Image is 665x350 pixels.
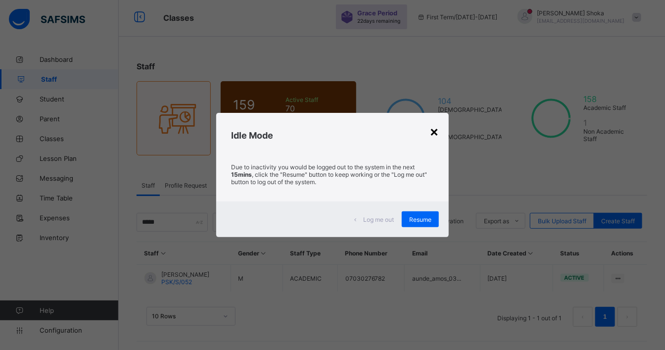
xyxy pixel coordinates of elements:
h2: Idle Mode [231,130,434,141]
span: Log me out [363,216,394,223]
p: Due to inactivity you would be logged out to the system in the next , click the "Resume" button t... [231,163,434,186]
div: × [429,123,439,140]
strong: 15mins [231,171,252,178]
span: Resume [409,216,431,223]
